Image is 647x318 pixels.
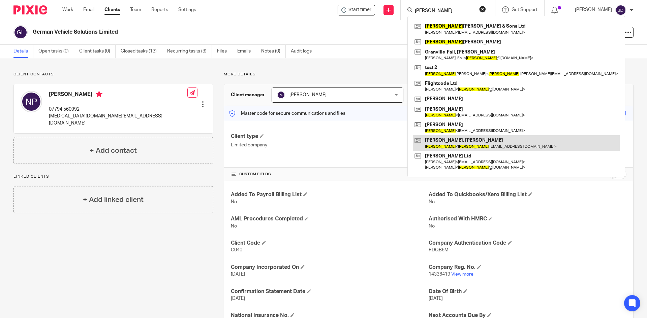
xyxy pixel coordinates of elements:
[429,288,626,295] h4: Date Of Birth
[231,272,245,277] span: [DATE]
[13,5,47,14] img: Pixie
[90,145,137,156] h4: + Add contact
[62,6,73,13] a: Work
[231,133,429,140] h4: Client type
[49,113,187,127] p: [MEDICAL_DATA][DOMAIN_NAME][EMAIL_ADDRESS][DOMAIN_NAME]
[178,6,196,13] a: Settings
[429,200,435,204] span: No
[429,240,626,247] h4: Company Authentication Code
[49,91,187,99] h4: [PERSON_NAME]
[231,224,237,228] span: No
[512,7,537,12] span: Get Support
[429,264,626,271] h4: Company Reg. No.
[479,6,486,12] button: Clear
[277,91,285,99] img: svg%3E
[429,191,626,198] h4: Added To Quickbooks/Xero Billing List
[231,240,429,247] h4: Client Code
[38,45,74,58] a: Open tasks (0)
[13,174,213,179] p: Linked clients
[83,6,94,13] a: Email
[79,45,116,58] a: Client tasks (0)
[429,215,626,222] h4: Authorised With HMRC
[231,288,429,295] h4: Confirmation Statement Date
[429,272,450,277] span: 14336419
[575,6,612,13] p: [PERSON_NAME]
[414,8,475,14] input: Search
[338,5,375,15] div: German Vehicle Solutions Limited
[231,92,265,98] h3: Client manager
[231,296,245,301] span: [DATE]
[13,72,213,77] p: Client contacts
[217,45,232,58] a: Files
[13,25,28,39] img: svg%3E
[231,264,429,271] h4: Company Incorporated On
[231,248,242,252] span: G040
[429,224,435,228] span: No
[229,110,345,117] p: Master code for secure communications and files
[451,272,473,277] a: View more
[130,6,141,13] a: Team
[13,45,33,58] a: Details
[49,106,187,113] p: 07794 560992
[231,142,429,148] p: Limited company
[83,195,144,205] h4: + Add linked client
[121,45,162,58] a: Closed tasks (13)
[231,215,429,222] h4: AML Procedures Completed
[167,45,212,58] a: Recurring tasks (3)
[429,248,449,252] span: RDQB6M
[33,29,440,36] h2: German Vehicle Solutions Limited
[615,5,626,15] img: svg%3E
[21,91,42,112] img: svg%3E
[289,93,327,97] span: [PERSON_NAME]
[231,172,429,177] h4: CUSTOM FIELDS
[291,45,317,58] a: Audit logs
[151,6,168,13] a: Reports
[224,72,634,77] p: More details
[261,45,286,58] a: Notes (0)
[429,296,443,301] span: [DATE]
[231,200,237,204] span: No
[348,6,371,13] span: Start timer
[237,45,256,58] a: Emails
[96,91,102,98] i: Primary
[104,6,120,13] a: Clients
[231,191,429,198] h4: Added To Payroll Billing List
